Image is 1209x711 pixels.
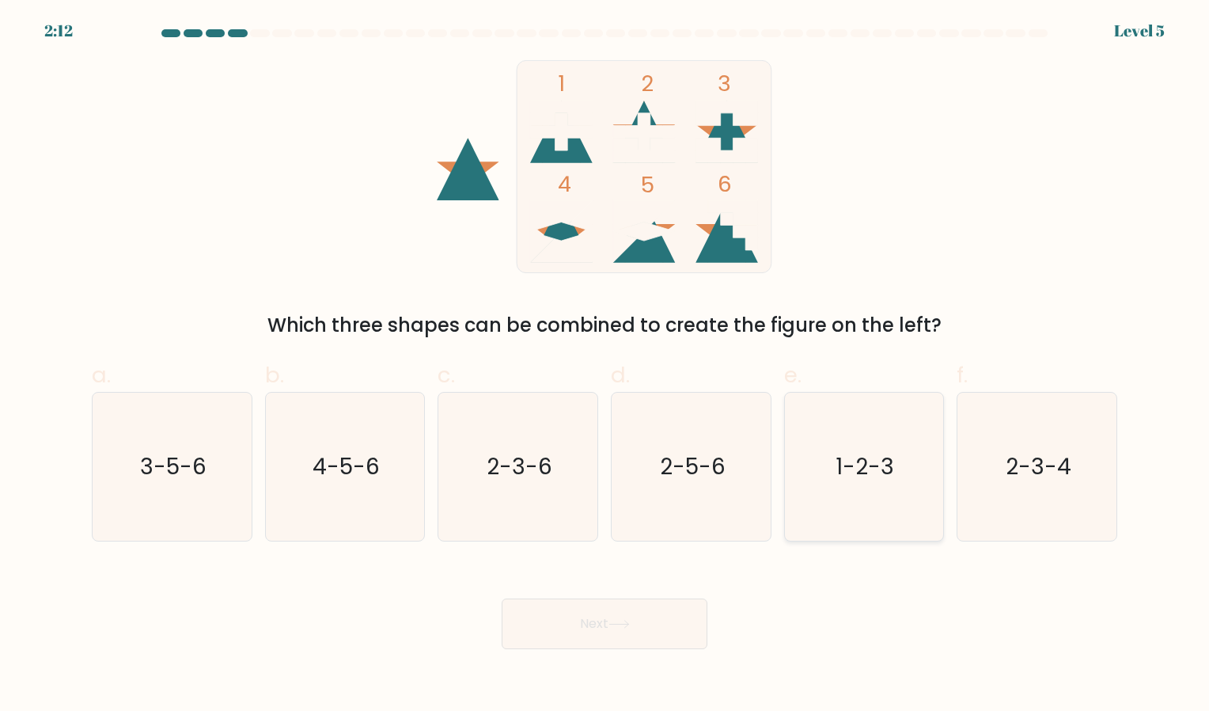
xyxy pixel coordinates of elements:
span: a. [92,359,111,390]
tspan: 6 [718,169,732,200]
text: 3-5-6 [140,451,207,482]
button: Next [502,599,707,649]
span: c. [438,359,455,390]
tspan: 3 [718,68,731,99]
div: Which three shapes can be combined to create the figure on the left? [101,311,1108,340]
span: e. [784,359,802,390]
span: d. [611,359,630,390]
text: 2-3-4 [1006,451,1071,482]
tspan: 2 [641,68,654,99]
text: 4-5-6 [313,451,380,482]
div: 2:12 [44,19,73,43]
text: 1-2-3 [836,451,895,482]
div: Level 5 [1114,19,1165,43]
tspan: 1 [559,68,566,99]
tspan: 4 [559,169,572,200]
text: 2-5-6 [660,451,726,482]
span: b. [265,359,284,390]
span: f. [957,359,968,390]
tspan: 5 [641,169,654,200]
text: 2-3-6 [487,451,552,482]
